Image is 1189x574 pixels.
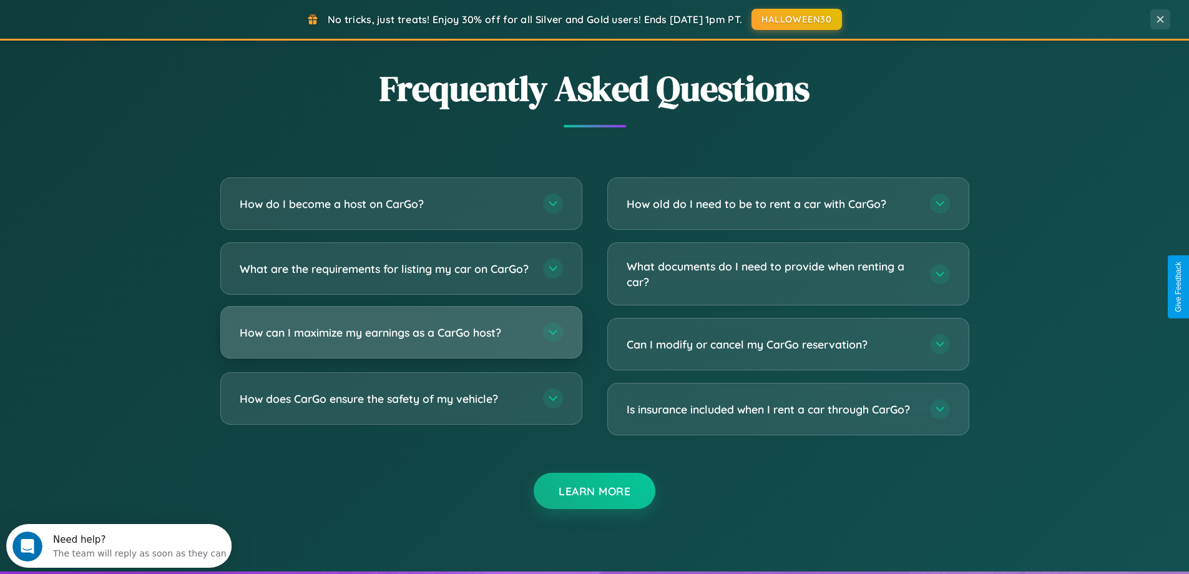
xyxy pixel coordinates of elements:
[240,325,531,340] h3: How can I maximize my earnings as a CarGo host?
[1174,262,1183,312] div: Give Feedback
[5,5,232,39] div: Open Intercom Messenger
[627,259,917,289] h3: What documents do I need to provide when renting a car?
[47,21,220,34] div: The team will reply as soon as they can
[627,402,917,417] h3: Is insurance included when I rent a car through CarGo?
[534,473,655,509] button: Learn More
[328,13,742,26] span: No tricks, just treats! Enjoy 30% off for all Silver and Gold users! Ends [DATE] 1pm PT.
[12,532,42,562] iframe: Intercom live chat
[220,64,969,112] h2: Frequently Asked Questions
[240,391,531,407] h3: How does CarGo ensure the safety of my vehicle?
[47,11,220,21] div: Need help?
[6,524,232,568] iframe: Intercom live chat discovery launcher
[240,196,531,212] h3: How do I become a host on CarGo?
[627,337,917,352] h3: Can I modify or cancel my CarGo reservation?
[751,9,842,30] button: HALLOWEEN30
[627,196,917,212] h3: How old do I need to be to rent a car with CarGo?
[240,261,531,277] h3: What are the requirements for listing my car on CarGo?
